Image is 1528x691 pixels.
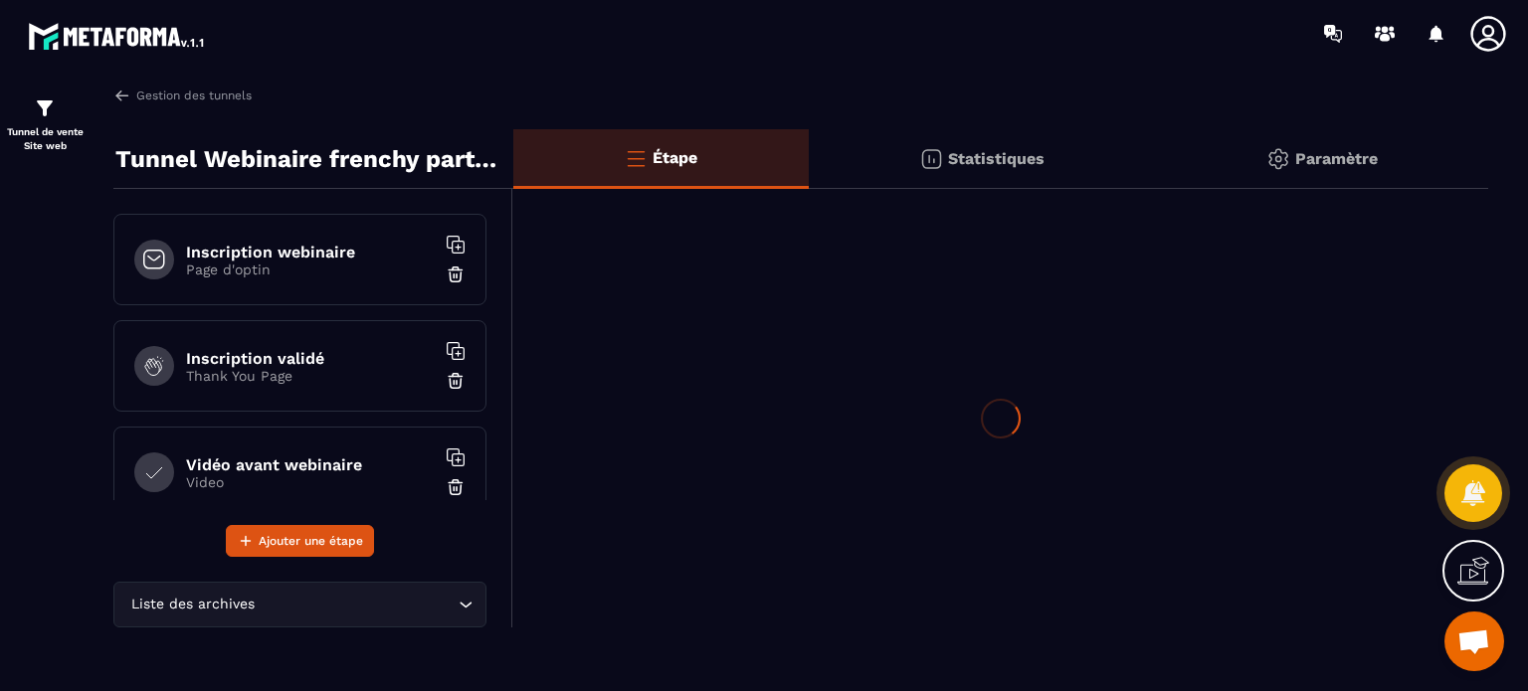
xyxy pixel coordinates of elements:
p: Étape [653,148,697,167]
p: Thank You Page [186,368,435,384]
img: logo [28,18,207,54]
img: trash [446,264,466,284]
div: Search for option [113,582,486,627]
p: Tunnel Webinaire frenchy partners [115,139,498,179]
img: bars-o.4a397970.svg [624,146,648,170]
span: Ajouter une étape [259,531,363,551]
p: Video [186,474,435,490]
h6: Vidéo avant webinaire [186,455,435,474]
a: Ouvrir le chat [1444,611,1504,671]
h6: Inscription validé [186,349,435,368]
a: Gestion des tunnels [113,86,252,104]
button: Ajouter une étape [226,525,374,557]
img: trash [446,371,466,391]
p: Tunnel de vente Site web [5,125,85,153]
img: formation [33,96,57,120]
a: formationformationTunnel de vente Site web [5,82,85,168]
img: arrow [113,86,131,104]
img: setting-gr.5f69749f.svg [1266,147,1290,171]
p: Page d'optin [186,261,435,277]
p: Paramètre [1295,149,1378,168]
input: Search for option [259,594,454,615]
p: Statistiques [948,149,1045,168]
h6: Inscription webinaire [186,243,435,261]
img: stats.20deebd0.svg [919,147,943,171]
span: Liste des archives [126,594,259,615]
img: trash [446,477,466,497]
